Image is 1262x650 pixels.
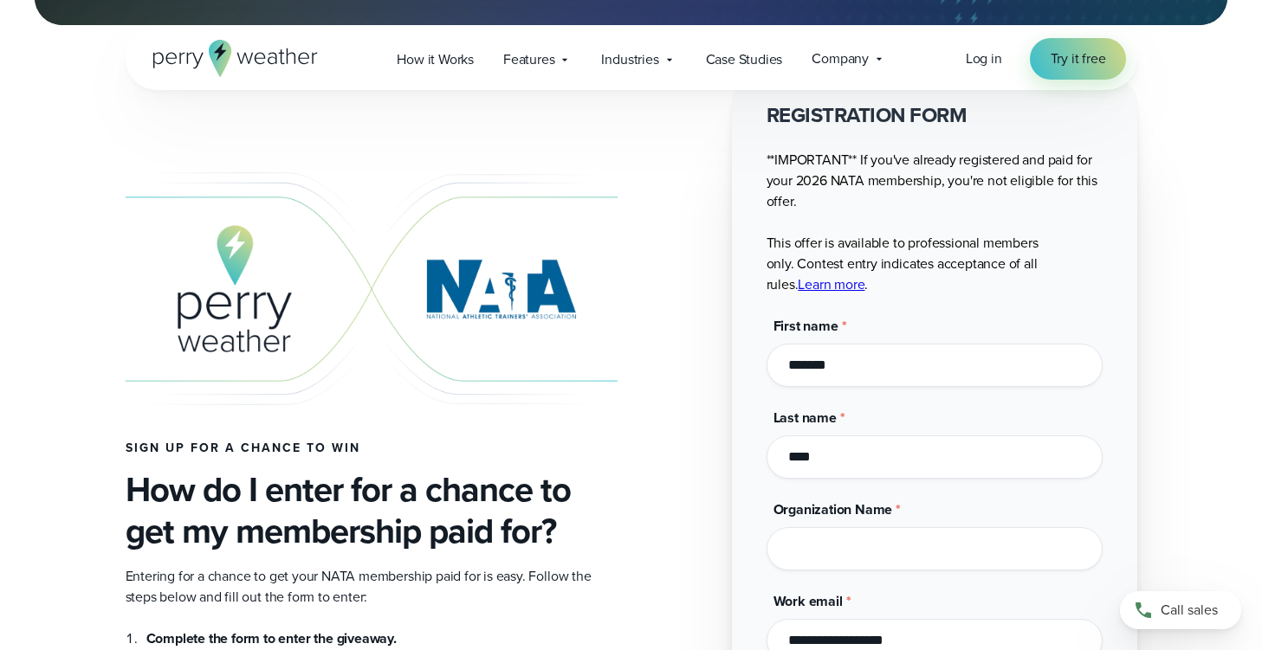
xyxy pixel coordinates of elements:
[503,49,554,70] span: Features
[126,441,618,455] h4: Sign up for a chance to win
[773,408,837,428] span: Last name
[397,49,474,70] span: How it Works
[1030,38,1127,80] a: Try it free
[126,469,618,552] h3: How do I enter for a chance to get my membership paid for?
[1120,591,1241,629] a: Call sales
[146,628,397,648] strong: Complete the form to enter the giveaway.
[773,499,893,519] span: Organization Name
[691,42,798,77] a: Case Studies
[126,566,618,608] p: Entering for a chance to get your NATA membership paid for is easy. Follow the steps below and fi...
[773,316,838,336] span: First name
[601,49,658,70] span: Industries
[798,274,864,294] a: Learn more
[767,100,968,131] strong: REGISTRATION FORM
[1161,600,1218,621] span: Call sales
[382,42,489,77] a: How it Works
[1051,48,1106,69] span: Try it free
[773,591,843,611] span: Work email
[966,48,1002,69] a: Log in
[706,49,783,70] span: Case Studies
[812,48,869,69] span: Company
[767,150,1103,295] p: **IMPORTANT** If you've already registered and paid for your 2026 NATA membership, you're not eli...
[966,48,1002,68] span: Log in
